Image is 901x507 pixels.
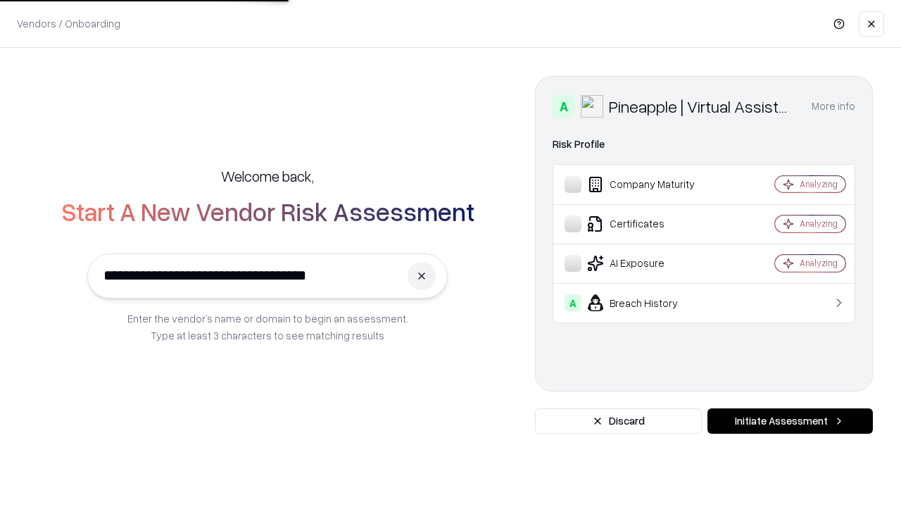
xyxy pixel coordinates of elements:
[565,255,733,272] div: AI Exposure
[17,16,120,31] p: Vendors / Onboarding
[553,95,575,118] div: A
[553,136,855,153] div: Risk Profile
[565,176,733,193] div: Company Maturity
[800,257,838,269] div: Analyzing
[221,166,314,186] h5: Welcome back,
[800,178,838,190] div: Analyzing
[581,95,603,118] img: Pineapple | Virtual Assistant Agency
[565,215,733,232] div: Certificates
[800,218,838,230] div: Analyzing
[565,294,733,311] div: Breach History
[707,408,873,434] button: Initiate Assessment
[127,310,408,344] p: Enter the vendor’s name or domain to begin an assessment. Type at least 3 characters to see match...
[812,94,855,119] button: More info
[61,197,474,225] h2: Start A New Vendor Risk Assessment
[609,95,795,118] div: Pineapple | Virtual Assistant Agency
[535,408,702,434] button: Discard
[565,294,581,311] div: A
